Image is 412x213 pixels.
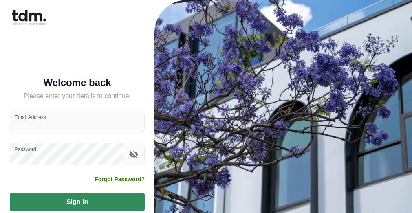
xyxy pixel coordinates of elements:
[95,175,145,183] a: Forgot Password?
[10,193,145,211] button: Sign in
[127,147,141,161] button: toggle password visibility
[15,146,36,153] label: Password
[10,91,145,101] h5: Please enter your details to continue.
[10,79,145,87] h5: Welcome back
[15,114,46,121] label: Email Address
